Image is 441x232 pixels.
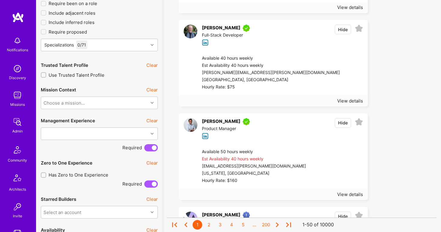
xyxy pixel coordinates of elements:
[49,72,104,78] span: Use Trusted Talent Profile
[202,84,340,91] div: Hourly Rate: $75
[202,170,306,177] div: [US_STATE], [GEOGRAPHIC_DATA]
[184,25,197,38] img: User Avatar
[202,212,240,219] div: [PERSON_NAME]
[202,69,340,76] div: [PERSON_NAME][EMAIL_ADDRESS][PERSON_NAME][DOMAIN_NAME]
[10,143,25,157] img: Community
[151,211,154,214] i: icon Chevron
[122,144,142,151] span: Required
[41,62,88,68] div: Trusted Talent Profile
[202,32,252,39] div: Full-Stack Developer
[337,4,363,10] div: View details
[202,55,340,62] div: Available 40 hours weekly
[44,42,74,48] div: Specializations
[9,186,26,192] div: Architects
[335,118,351,128] button: Hide
[238,220,248,230] div: 5
[202,62,340,69] div: Est Availability 40 hours weekly
[337,98,363,104] div: View details
[250,220,259,230] div: ...
[43,100,85,106] div: Choose a mission...
[202,156,306,163] div: Est Availability 40 hours weekly
[184,118,197,139] a: User Avatar
[11,89,23,101] img: teamwork
[151,43,154,46] i: icon Chevron
[202,125,252,132] div: Product Manager
[202,25,240,32] div: [PERSON_NAME]
[355,25,363,33] i: icon EmptyStar
[202,148,306,156] div: Available 50 hours weekly
[49,29,87,35] span: Require proposed
[146,196,158,202] button: Clear
[146,87,158,93] button: Clear
[7,47,28,53] div: Notifications
[243,25,250,32] img: A.Teamer in Residence
[151,132,154,135] i: icon Chevron
[12,12,24,23] img: logo
[11,116,23,128] img: admin teamwork
[184,118,197,132] img: User Avatar
[41,117,95,124] div: Management Experience
[202,163,306,170] div: [EMAIL_ADDRESS][PERSON_NAME][DOMAIN_NAME]
[227,220,236,230] div: 4
[202,177,306,184] div: Hourly Rate: $160
[355,118,363,126] i: icon EmptyStar
[49,0,97,7] span: Require been on a role
[13,213,22,219] div: Invite
[337,191,363,198] div: View details
[43,209,81,215] div: Select an account
[202,39,209,46] i: icon linkedIn
[11,63,23,75] img: discovery
[184,25,197,46] a: User Avatar
[204,220,214,230] div: 2
[335,212,351,221] button: Hide
[76,40,87,49] div: 0 / 71
[243,212,250,219] img: High Potential User
[202,133,209,140] i: icon linkedIn
[49,172,108,178] span: Has Zero to One Experience
[151,101,154,104] i: icon Chevron
[146,160,158,166] button: Clear
[49,19,94,25] span: Include inferred roles
[146,117,158,124] button: Clear
[41,160,92,166] div: Zero to One Experience
[49,10,95,16] span: Include adjacent roles
[184,212,197,225] img: User Avatar
[202,76,340,84] div: [GEOGRAPHIC_DATA], [GEOGRAPHIC_DATA]
[8,157,27,163] div: Community
[9,75,26,81] div: Discovery
[10,101,25,108] div: Missions
[261,220,271,230] div: 200
[122,181,142,187] span: Required
[41,196,76,202] div: Starred Builders
[243,118,250,125] img: A.Teamer in Residence
[146,62,158,68] button: Clear
[302,222,334,228] div: 1-50 of 10000
[335,25,351,34] button: Hide
[12,128,23,134] div: Admin
[355,212,363,220] i: icon EmptyStar
[11,35,23,47] img: bell
[193,220,202,230] div: 1
[41,87,76,93] div: Mission Context
[10,172,25,186] img: Architects
[11,201,23,213] img: Invite
[215,220,225,230] div: 3
[202,118,240,125] div: [PERSON_NAME]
